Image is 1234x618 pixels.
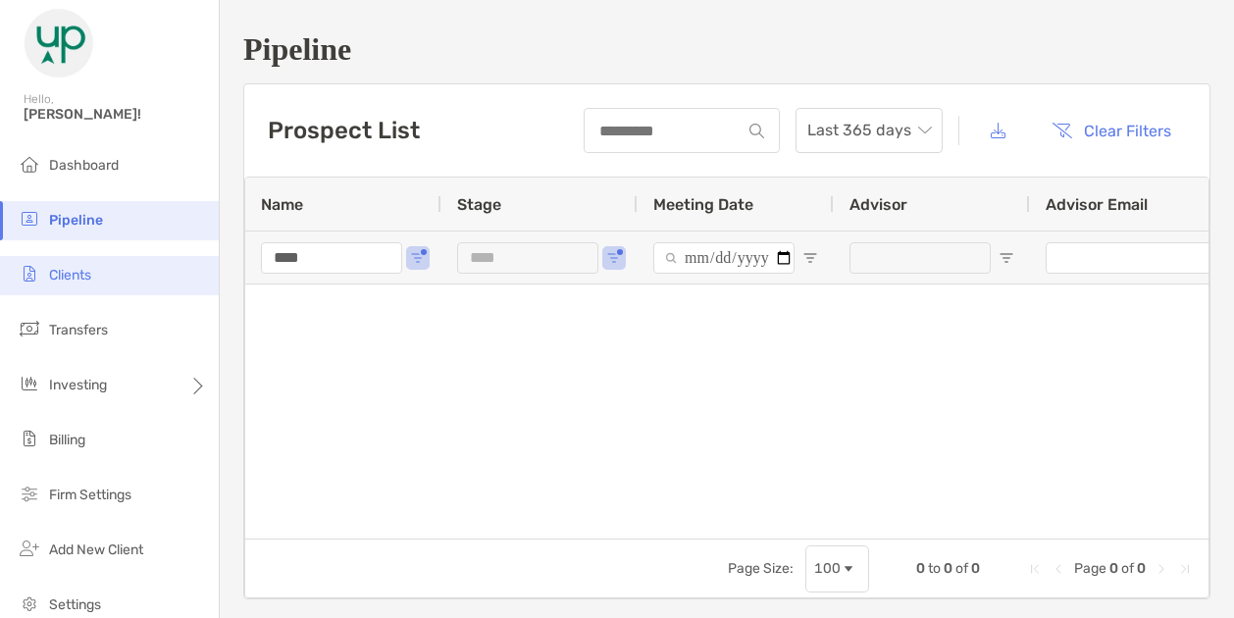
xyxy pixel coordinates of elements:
img: investing icon [18,372,41,395]
button: Open Filter Menu [802,250,818,266]
h1: Pipeline [243,31,1210,68]
img: billing icon [18,427,41,450]
span: 0 [1137,560,1146,577]
span: 0 [944,560,952,577]
span: to [928,560,941,577]
input: Name Filter Input [261,242,402,274]
img: input icon [749,124,764,138]
div: 100 [814,560,841,577]
img: add_new_client icon [18,537,41,560]
span: of [955,560,968,577]
span: Advisor [849,195,907,214]
img: settings icon [18,592,41,615]
span: Add New Client [49,541,143,558]
h3: Prospect List [268,117,420,144]
div: First Page [1027,561,1043,577]
div: Previous Page [1051,561,1066,577]
span: Last 365 days [807,109,931,152]
span: Pipeline [49,212,103,229]
span: Firm Settings [49,487,131,503]
span: Page [1074,560,1106,577]
span: of [1121,560,1134,577]
span: Advisor Email [1046,195,1148,214]
div: Page Size: [728,560,794,577]
span: Meeting Date [653,195,753,214]
img: clients icon [18,262,41,285]
img: firm-settings icon [18,482,41,505]
img: Zoe Logo [24,8,94,78]
img: dashboard icon [18,152,41,176]
span: Investing [49,377,107,393]
button: Open Filter Menu [999,250,1014,266]
span: 0 [916,560,925,577]
button: Open Filter Menu [410,250,426,266]
span: Billing [49,432,85,448]
button: Open Filter Menu [606,250,622,266]
img: transfers icon [18,317,41,340]
span: Transfers [49,322,108,338]
span: Settings [49,596,101,613]
span: [PERSON_NAME]! [24,106,207,123]
span: Name [261,195,303,214]
input: Meeting Date Filter Input [653,242,795,274]
span: Clients [49,267,91,283]
span: Dashboard [49,157,119,174]
span: 0 [971,560,980,577]
div: Next Page [1154,561,1169,577]
img: pipeline icon [18,207,41,231]
div: Last Page [1177,561,1193,577]
div: Page Size [805,545,869,592]
span: Stage [457,195,501,214]
span: 0 [1109,560,1118,577]
button: Clear Filters [1037,109,1186,152]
